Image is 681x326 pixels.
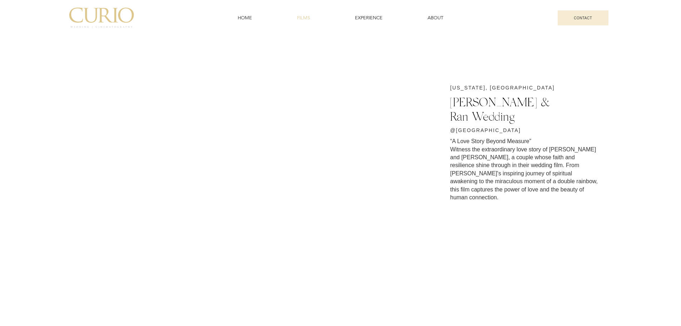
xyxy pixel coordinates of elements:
span: EXPERIENCE [355,15,383,21]
img: C_Logo.png [69,8,134,28]
span: CONTACT [574,16,592,20]
a: CONTACT [558,10,608,25]
a: EXPERIENCE [334,11,404,25]
span: [PERSON_NAME] & Ran Wedding [450,94,550,123]
a: ABOUT [406,11,464,25]
div: Your Video Title Video Player [54,85,426,297]
p: [US_STATE], [GEOGRAPHIC_DATA] [450,85,651,91]
span: @[GEOGRAPHIC_DATA] [450,127,521,133]
a: HOME [217,11,273,25]
span: “A Love Story Beyond Measure” Witness the extraordinary love story of [PERSON_NAME] and [PERSON_N... [450,138,598,200]
nav: Site [217,11,464,25]
a: FILMS [276,11,331,25]
span: ABOUT [428,15,443,21]
span: HOME [238,15,252,21]
span: FILMS [297,15,310,21]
